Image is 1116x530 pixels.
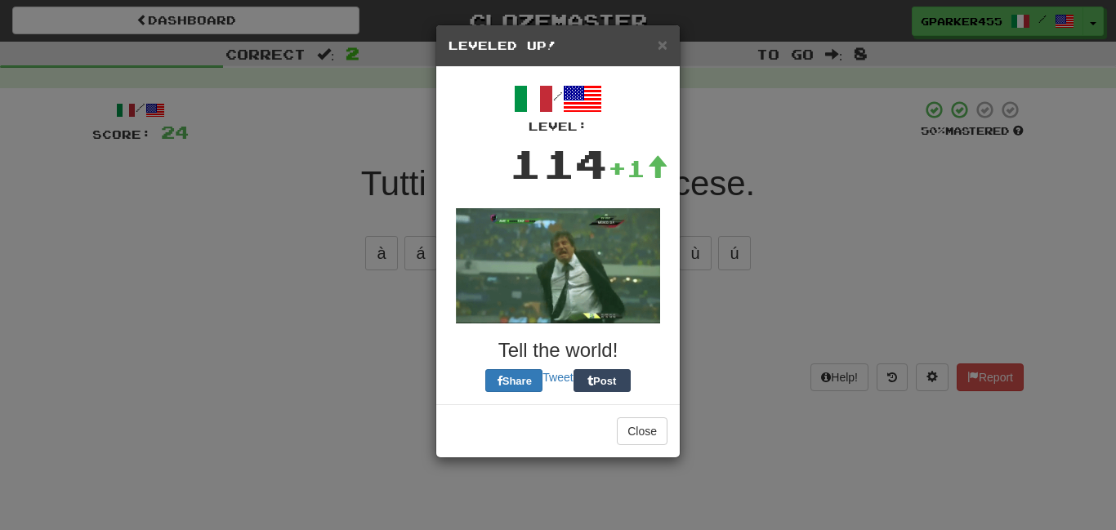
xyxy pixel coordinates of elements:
h3: Tell the world! [449,340,667,361]
button: Close [617,417,667,445]
button: Share [485,369,542,392]
div: 114 [509,135,608,192]
div: / [449,79,667,135]
button: Post [574,369,631,392]
a: Tweet [542,371,573,384]
h5: Leveled Up! [449,38,667,54]
button: Close [658,36,667,53]
div: Level: [449,118,667,135]
img: soccer-coach-2-a9306edb2ed3f6953285996bb4238f2040b39cbea5cfbac61ac5b5c8179d3151.gif [456,208,660,323]
div: +1 [608,152,668,185]
span: × [658,35,667,54]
